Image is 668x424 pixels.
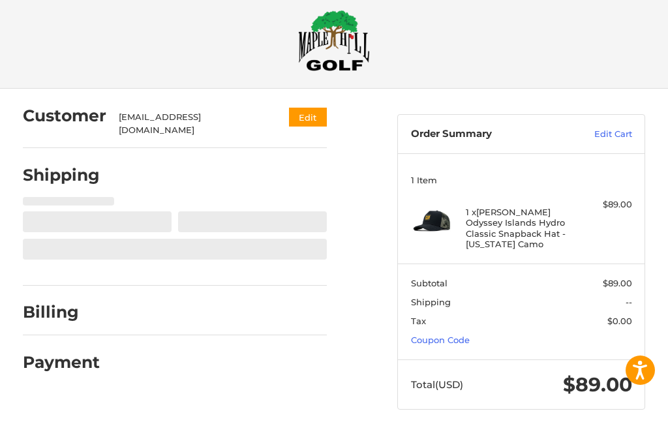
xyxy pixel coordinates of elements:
span: Shipping [411,297,451,307]
h2: Shipping [23,165,100,185]
a: Coupon Code [411,335,470,345]
iframe: Google Customer Reviews [560,389,668,424]
div: [EMAIL_ADDRESS][DOMAIN_NAME] [119,111,264,136]
div: $89.00 [577,198,632,211]
h2: Customer [23,106,106,126]
span: $89.00 [603,278,632,288]
h4: 1 x [PERSON_NAME] Odyssey Islands Hydro Classic Snapback Hat - [US_STATE] Camo [466,207,573,249]
span: Tax [411,316,426,326]
h3: 1 Item [411,175,632,185]
h2: Payment [23,352,100,372]
h3: Order Summary [411,128,562,141]
span: Subtotal [411,278,448,288]
span: Total (USD) [411,378,463,391]
h2: Billing [23,302,99,322]
button: Edit [289,108,327,127]
a: Edit Cart [562,128,632,141]
img: Maple Hill Golf [298,10,370,71]
span: -- [626,297,632,307]
span: $89.00 [563,372,632,397]
span: $0.00 [607,316,632,326]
